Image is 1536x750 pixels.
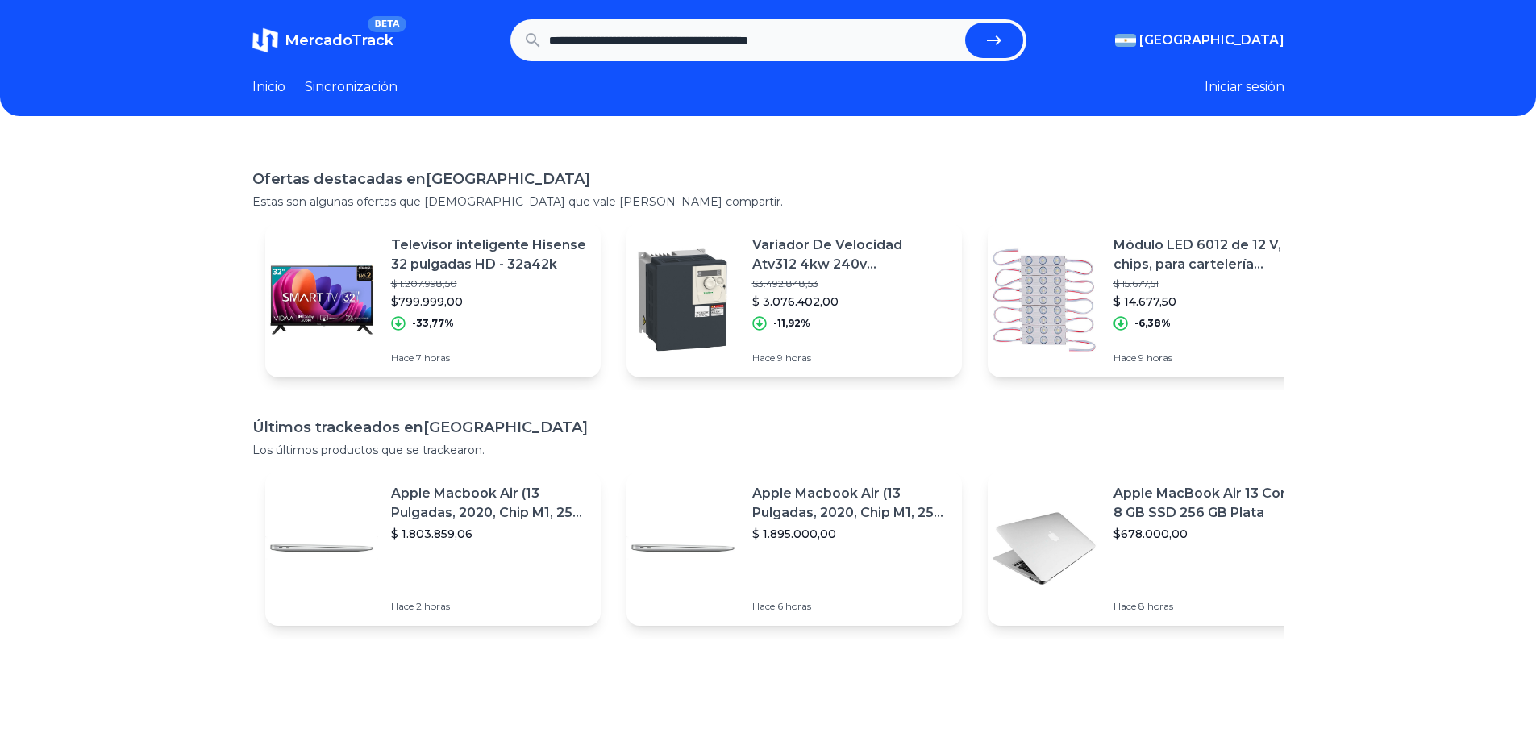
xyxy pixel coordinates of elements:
font: Hace [391,352,414,364]
a: Imagen destacadaApple MacBook Air 13 Core I5 ​​8 GB SSD 256 GB Plata$678.000,00Hace 8 horas [988,471,1323,626]
font: 6 horas [777,600,811,612]
font: $ 1.895.000,00 [752,527,836,541]
font: Hace [752,600,775,612]
img: Argentina [1115,34,1136,47]
font: -11,92% [773,317,810,329]
a: Imagen destacadaApple Macbook Air (13 Pulgadas, 2020, Chip M1, 256 Gb De Ssd, 8 Gb De Ram) - Plat... [265,471,601,626]
font: Hace [391,600,414,612]
a: Inicio [252,77,285,97]
font: MercadoTrack [285,31,393,49]
img: Imagen destacada [265,244,378,356]
a: Sincronización [305,77,398,97]
font: $ 1.207.998,50 [391,277,457,290]
font: $ 14.677,50 [1113,294,1176,309]
font: 7 horas [416,352,450,364]
font: Últimos trackeados en [252,419,423,436]
font: $799.999,00 [391,294,463,309]
font: BETA [374,19,399,29]
font: Apple Macbook Air (13 Pulgadas, 2020, Chip M1, 256 Gb De Ssd, 8 Gb De Ram) - Plata [391,485,582,559]
a: Imagen destacadaVariador De Velocidad Atv312 4kw 240v [PERSON_NAME]$3.492.848,53$ 3.076.402,00-11... [626,223,962,377]
font: -6,38% [1134,317,1171,329]
a: MercadoTrackBETA [252,27,393,53]
font: Hace [1113,600,1136,612]
img: Imagen destacada [265,492,378,605]
a: Imagen destacadaApple Macbook Air (13 Pulgadas, 2020, Chip M1, 256 Gb De Ssd, 8 Gb De Ram) - Plat... [626,471,962,626]
img: Imagen destacada [626,244,739,356]
img: Imagen destacada [988,492,1101,605]
a: Imagen destacadaTelevisor inteligente Hisense 32 pulgadas HD - 32a42k$ 1.207.998,50$799.999,00-33... [265,223,601,377]
font: Hace [1113,352,1136,364]
font: 2 horas [416,600,450,612]
font: Hace [752,352,775,364]
font: $678.000,00 [1113,527,1188,541]
img: Imagen destacada [988,244,1101,356]
font: Apple MacBook Air 13 Core I5 ​​8 GB SSD 256 GB Plata [1113,485,1310,520]
img: MercadoTrack [252,27,278,53]
button: Iniciar sesión [1205,77,1284,97]
font: $ 1.803.859,06 [391,527,472,541]
font: Ofertas destacadas en [252,170,426,188]
font: $ 3.076.402,00 [752,294,839,309]
font: Los últimos productos que se trackearon. [252,443,485,457]
font: [GEOGRAPHIC_DATA] [426,170,590,188]
font: Estas son algunas ofertas que [DEMOGRAPHIC_DATA] que vale [PERSON_NAME] compartir. [252,194,783,209]
font: $ 15.677,51 [1113,277,1159,290]
img: Imagen destacada [626,492,739,605]
font: [GEOGRAPHIC_DATA] [423,419,588,436]
font: [GEOGRAPHIC_DATA] [1139,32,1284,48]
button: [GEOGRAPHIC_DATA] [1115,31,1284,50]
font: Televisor inteligente Hisense 32 pulgadas HD - 32a42k [391,237,586,272]
font: Iniciar sesión [1205,79,1284,94]
font: Inicio [252,79,285,94]
font: 9 horas [777,352,811,364]
font: Sincronización [305,79,398,94]
font: Apple Macbook Air (13 Pulgadas, 2020, Chip M1, 256 Gb De Ssd, 8 Gb De Ram) - Plata [752,485,943,559]
font: -33,77% [412,317,454,329]
a: Imagen destacadaMódulo LED 6012 de 12 V, 3 chips, para cartelería exterior, SMD, paquete de 50$ 1... [988,223,1323,377]
font: Módulo LED 6012 de 12 V, 3 chips, para cartelería exterior, SMD, paquete de 50 [1113,237,1310,291]
font: Variador De Velocidad Atv312 4kw 240v [PERSON_NAME] [752,237,902,291]
font: $3.492.848,53 [752,277,818,290]
font: 9 horas [1138,352,1172,364]
font: 8 horas [1138,600,1173,612]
